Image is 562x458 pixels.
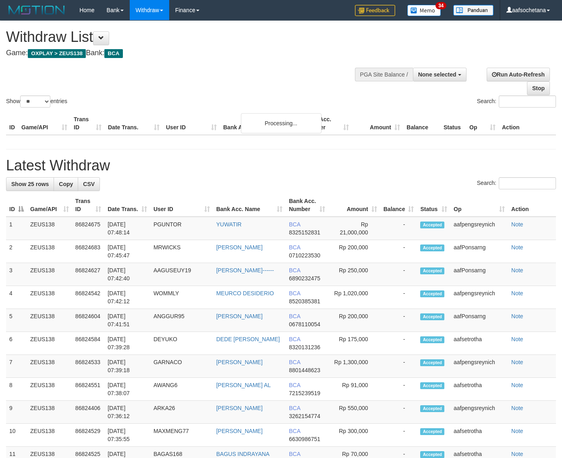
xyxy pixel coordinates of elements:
[28,49,86,58] span: OXPLAY > ZEUS138
[72,424,104,447] td: 86824529
[420,428,444,435] span: Accepted
[328,309,380,332] td: Rp 200,000
[71,112,105,135] th: Trans ID
[104,263,150,286] td: [DATE] 07:42:40
[499,177,556,189] input: Search:
[104,286,150,309] td: [DATE] 07:42:12
[27,286,72,309] td: ZEUS138
[150,240,213,263] td: MRWICKS
[289,382,300,388] span: BCA
[477,95,556,108] label: Search:
[6,194,27,217] th: ID: activate to sort column descending
[72,240,104,263] td: 86824683
[289,252,320,259] span: Copy 0710223530 to clipboard
[511,313,523,319] a: Note
[328,378,380,401] td: Rp 91,000
[289,359,300,365] span: BCA
[289,344,320,350] span: Copy 8320131236 to clipboard
[216,290,274,296] a: MEURCO DESIDERIO
[487,68,550,81] a: Run Auto-Refresh
[511,244,523,251] a: Note
[508,194,556,217] th: Action
[72,401,104,424] td: 86824406
[511,221,523,228] a: Note
[289,367,320,373] span: Copy 8801448623 to clipboard
[11,181,49,187] span: Show 25 rows
[6,49,367,57] h4: Game: Bank:
[420,245,444,251] span: Accepted
[216,221,242,228] a: YUWATIR
[18,112,71,135] th: Game/API
[6,401,27,424] td: 9
[417,194,450,217] th: Status: activate to sort column ascending
[286,194,328,217] th: Bank Acc. Number: activate to sort column ascending
[72,309,104,332] td: 86824604
[216,359,263,365] a: [PERSON_NAME]
[450,194,508,217] th: Op: activate to sort column ascending
[380,332,417,355] td: -
[380,355,417,378] td: -
[163,112,220,135] th: User ID
[450,263,508,286] td: aafPonsarng
[380,240,417,263] td: -
[104,49,122,58] span: BCA
[216,405,263,411] a: [PERSON_NAME]
[289,436,320,442] span: Copy 6630986751 to clipboard
[216,244,263,251] a: [PERSON_NAME]
[511,267,523,274] a: Note
[289,428,300,434] span: BCA
[450,401,508,424] td: aafpengsreynich
[6,424,27,447] td: 10
[380,194,417,217] th: Balance: activate to sort column ascending
[6,309,27,332] td: 5
[27,263,72,286] td: ZEUS138
[6,217,27,240] td: 1
[328,263,380,286] td: Rp 250,000
[27,355,72,378] td: ZEUS138
[216,428,263,434] a: [PERSON_NAME]
[380,424,417,447] td: -
[527,81,550,95] a: Stop
[150,263,213,286] td: AAGUSEUY19
[289,221,300,228] span: BCA
[403,112,440,135] th: Balance
[420,313,444,320] span: Accepted
[6,95,67,108] label: Show entries
[289,275,320,282] span: Copy 6890232475 to clipboard
[216,451,270,457] a: BAGUS INDRAYANA
[27,217,72,240] td: ZEUS138
[6,158,556,174] h1: Latest Withdraw
[328,332,380,355] td: Rp 175,000
[6,240,27,263] td: 2
[450,240,508,263] td: aafPonsarng
[355,5,395,16] img: Feedback.jpg
[511,451,523,457] a: Note
[6,355,27,378] td: 7
[213,194,286,217] th: Bank Acc. Name: activate to sort column ascending
[420,336,444,343] span: Accepted
[511,336,523,342] a: Note
[420,359,444,366] span: Accepted
[72,355,104,378] td: 86824533
[450,355,508,378] td: aafpengsreynich
[440,112,466,135] th: Status
[450,424,508,447] td: aafsetrotha
[150,378,213,401] td: AWANG6
[499,112,556,135] th: Action
[72,332,104,355] td: 86824584
[289,413,320,419] span: Copy 3262154774 to clipboard
[6,29,367,45] h1: Withdraw List
[150,332,213,355] td: DEYUKO
[72,263,104,286] td: 86824627
[6,112,18,135] th: ID
[83,181,95,187] span: CSV
[104,332,150,355] td: [DATE] 07:39:28
[380,286,417,309] td: -
[241,113,321,133] div: Processing...
[6,263,27,286] td: 3
[72,217,104,240] td: 86824675
[59,181,73,187] span: Copy
[72,286,104,309] td: 86824542
[78,177,100,191] a: CSV
[150,309,213,332] td: ANGGUR95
